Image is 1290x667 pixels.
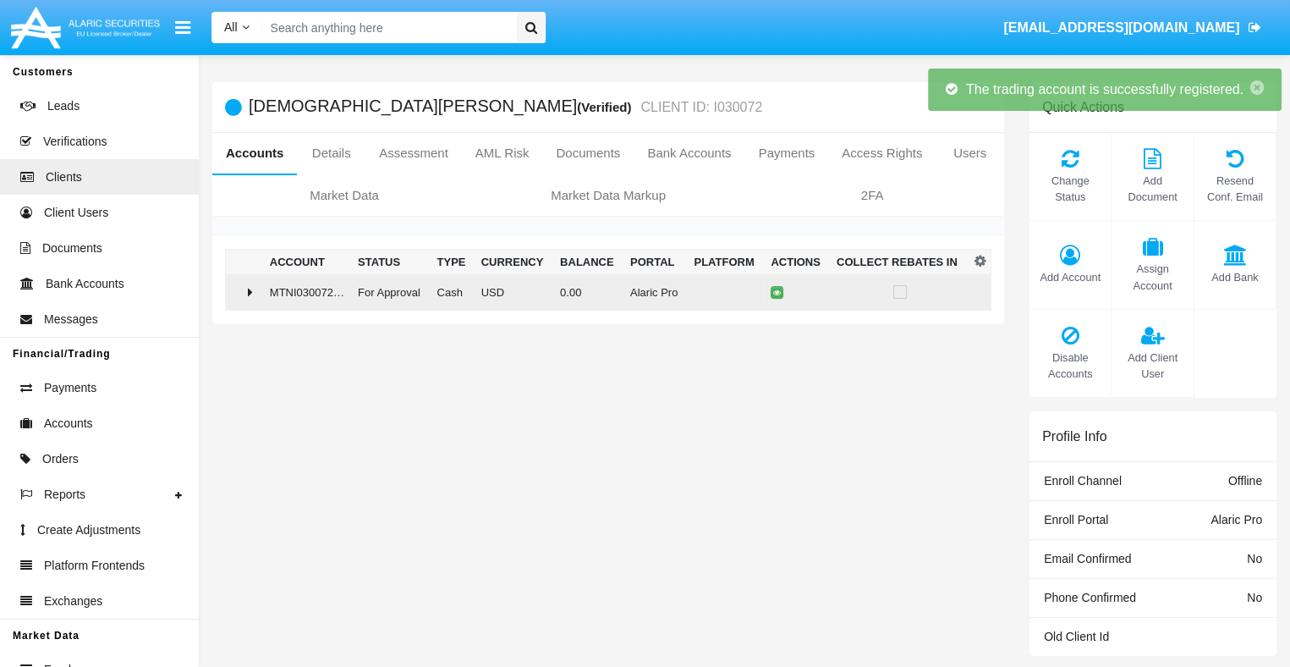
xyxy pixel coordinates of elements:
[37,521,140,539] span: Create Adjustments
[1038,269,1102,285] span: Add Account
[764,250,830,275] th: Actions
[740,175,1004,216] a: 2FA
[553,250,623,275] th: Balance
[431,274,475,311] td: Cash
[1044,591,1136,604] span: Phone Confirmed
[475,250,553,275] th: Currency
[1228,474,1262,488] span: Offline
[263,274,351,311] td: MTNI030072AC1
[936,133,1004,174] a: Users
[1247,552,1262,565] span: No
[224,20,238,34] span: All
[553,274,623,311] td: 0.00
[623,250,687,275] th: Portal
[44,557,145,575] span: Platform Frontends
[1210,513,1262,526] span: Alaric Pro
[1120,173,1184,205] span: Add Document
[966,82,1243,96] span: The trading account is successfully registered.
[263,250,351,275] th: Account
[46,168,82,186] span: Clients
[462,133,543,174] a: AML Risk
[351,250,430,275] th: Status
[1044,474,1122,488] span: Enroll Channel
[1044,630,1109,643] span: Old Client Id
[577,97,636,117] div: (Verified)
[623,274,687,311] td: Alaric Pro
[745,133,829,174] a: Payments
[249,97,762,117] h5: [DEMOGRAPHIC_DATA][PERSON_NAME]
[1044,552,1131,565] span: Email Confirmed
[687,250,764,275] th: Platform
[475,274,553,311] td: USD
[431,250,475,275] th: Type
[42,240,102,257] span: Documents
[365,133,462,174] a: Assessment
[297,133,365,174] a: Details
[44,311,98,328] span: Messages
[1120,350,1184,382] span: Add Client User
[1120,261,1184,293] span: Assign Account
[1003,20,1239,35] span: [EMAIL_ADDRESS][DOMAIN_NAME]
[47,97,80,115] span: Leads
[1042,428,1106,444] h6: Profile Info
[211,19,262,36] a: All
[46,275,124,293] span: Bank Accounts
[476,175,740,216] a: Market Data Markup
[1044,513,1108,526] span: Enroll Portal
[636,101,762,114] small: CLIENT ID: I030072
[1247,591,1262,604] span: No
[44,593,102,610] span: Exchanges
[212,133,297,174] a: Accounts
[1203,269,1267,285] span: Add Bank
[1038,173,1102,205] span: Change Status
[44,204,108,222] span: Client Users
[1203,173,1267,205] span: Resend Conf. Email
[43,133,107,151] span: Verifications
[1038,350,1102,382] span: Disable Accounts
[262,12,511,43] input: Search
[542,133,634,174] a: Documents
[44,486,85,504] span: Reports
[351,274,430,311] td: For Approval
[8,3,162,52] img: Logo image
[44,379,96,397] span: Payments
[634,133,744,174] a: Bank Accounts
[44,415,93,433] span: Accounts
[42,450,79,468] span: Orders
[830,250,970,275] th: Collect Rebates In
[828,133,936,174] a: Access Rights
[996,4,1269,52] a: [EMAIL_ADDRESS][DOMAIN_NAME]
[212,175,476,216] a: Market Data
